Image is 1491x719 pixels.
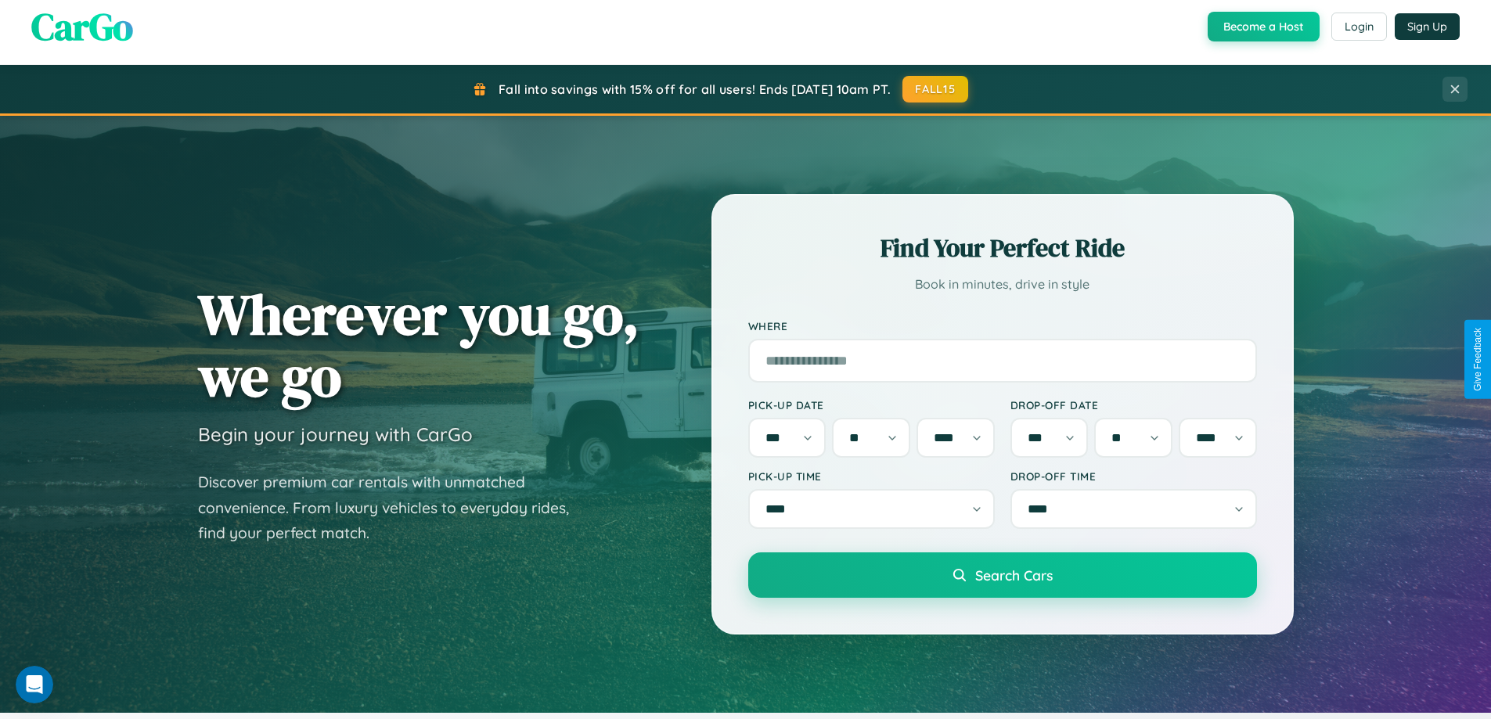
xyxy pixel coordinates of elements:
p: Discover premium car rentals with unmatched convenience. From luxury vehicles to everyday rides, ... [198,469,589,546]
label: Drop-off Time [1010,469,1257,483]
button: FALL15 [902,76,968,102]
label: Pick-up Date [748,398,995,412]
p: Book in minutes, drive in style [748,273,1257,296]
button: Sign Up [1395,13,1460,40]
h1: Wherever you go, we go [198,283,639,407]
button: Become a Host [1208,12,1320,41]
button: Search Cars [748,552,1257,598]
span: Search Cars [975,566,1053,584]
span: Fall into savings with 15% off for all users! Ends [DATE] 10am PT. [499,81,891,97]
iframe: Intercom live chat [16,666,53,703]
h3: Begin your journey with CarGo [198,422,473,446]
label: Pick-up Time [748,469,995,483]
h2: Find Your Perfect Ride [748,231,1257,265]
label: Drop-off Date [1010,398,1257,412]
div: Give Feedback [1472,328,1483,391]
span: CarGo [31,1,133,52]
button: Login [1331,13,1387,41]
label: Where [748,319,1257,333]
